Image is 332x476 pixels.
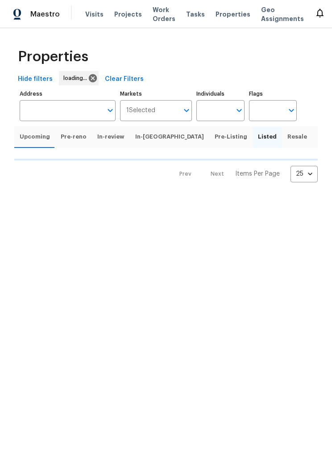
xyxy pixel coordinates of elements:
[180,104,193,117] button: Open
[14,71,56,88] button: Hide filters
[18,74,53,85] span: Hide filters
[105,74,144,85] span: Clear Filters
[20,91,116,97] label: Address
[285,104,298,117] button: Open
[85,10,104,19] span: Visits
[120,91,192,97] label: Markets
[61,132,87,142] span: Pre-reno
[233,104,245,117] button: Open
[258,132,277,142] span: Listed
[235,169,280,178] p: Items Per Page
[215,132,247,142] span: Pre-Listing
[101,71,147,88] button: Clear Filters
[290,162,318,185] div: 25
[249,91,297,97] label: Flags
[126,107,155,114] span: 1 Selected
[186,11,205,17] span: Tasks
[63,74,91,83] span: loading...
[104,104,116,117] button: Open
[171,166,318,182] nav: Pagination Navigation
[216,10,250,19] span: Properties
[20,132,50,142] span: Upcoming
[196,91,244,97] label: Individuals
[287,132,307,142] span: Resale
[59,71,99,85] div: loading...
[18,52,88,61] span: Properties
[97,132,124,142] span: In-review
[261,5,304,23] span: Geo Assignments
[30,10,60,19] span: Maestro
[114,10,142,19] span: Projects
[153,5,175,23] span: Work Orders
[135,132,204,142] span: In-[GEOGRAPHIC_DATA]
